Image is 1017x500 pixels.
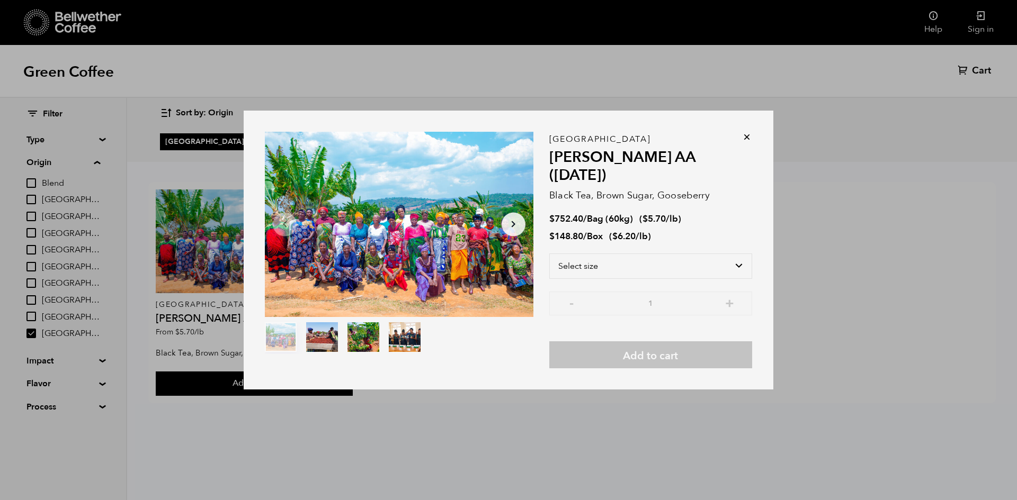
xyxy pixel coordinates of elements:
[723,297,736,307] button: +
[549,230,555,242] span: $
[666,213,678,225] span: /lb
[583,230,587,242] span: /
[612,230,618,242] span: $
[549,213,583,225] bdi: 752.40
[639,213,681,225] span: ( )
[565,297,578,307] button: -
[587,230,603,242] span: Box
[643,213,648,225] span: $
[609,230,651,242] span: ( )
[612,230,636,242] bdi: 6.20
[587,213,633,225] span: Bag (60kg)
[636,230,648,242] span: /lb
[643,213,666,225] bdi: 5.70
[549,149,752,184] h2: [PERSON_NAME] AA ([DATE])
[549,230,583,242] bdi: 148.80
[583,213,587,225] span: /
[549,213,555,225] span: $
[549,341,752,368] button: Add to cart
[549,188,752,203] p: Black Tea, Brown Sugar, Gooseberry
